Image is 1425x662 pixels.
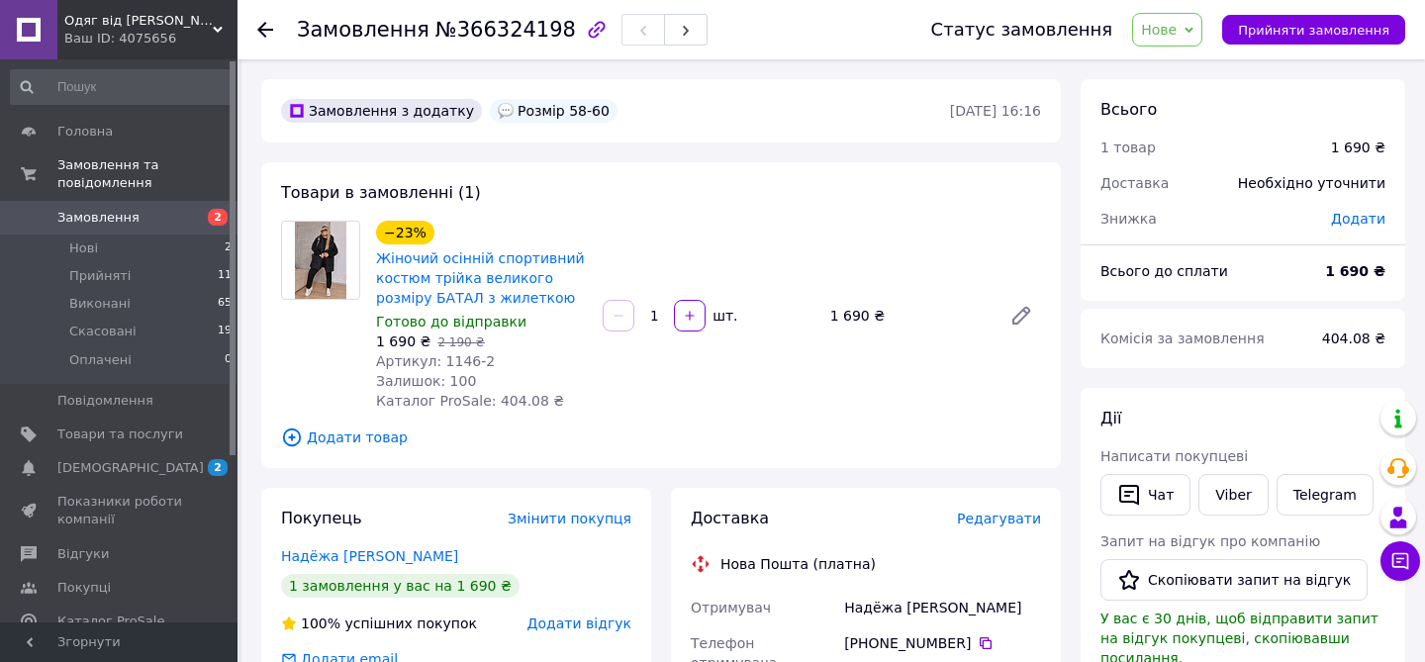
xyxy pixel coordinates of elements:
[376,250,585,306] a: Жіночий осінній спортивний костюм трійка великого розміру БАТАЛ з жилеткою
[297,18,429,42] span: Замовлення
[281,574,520,598] div: 1 замовлення у вас на 1 690 ₴
[281,99,482,123] div: Замовлення з додатку
[376,221,434,244] div: −23%
[376,314,526,330] span: Готово до відправки
[498,103,514,119] img: :speech_balloon:
[57,426,183,443] span: Товари та послуги
[691,600,771,615] span: Отримувач
[957,511,1041,526] span: Редагувати
[218,267,232,285] span: 11
[69,323,137,340] span: Скасовані
[822,302,994,330] div: 1 690 ₴
[57,209,140,227] span: Замовлення
[281,509,362,527] span: Покупець
[281,426,1041,448] span: Додати товар
[257,20,273,40] div: Повернутися назад
[57,493,183,528] span: Показники роботи компанії
[376,353,495,369] span: Артикул: 1146-2
[508,511,631,526] span: Змінити покупця
[225,239,232,257] span: 2
[435,18,576,42] span: №366324198
[1100,100,1157,119] span: Всього
[295,222,347,299] img: Жіночий осінній спортивний костюм трійка великого розміру БАТАЛ з жилеткою
[844,633,1041,653] div: [PHONE_NUMBER]
[376,333,430,349] span: 1 690 ₴
[57,613,164,630] span: Каталог ProSale
[218,323,232,340] span: 19
[1100,409,1121,427] span: Дії
[1238,23,1389,38] span: Прийняти замовлення
[69,351,132,369] span: Оплачені
[1100,263,1228,279] span: Всього до сплати
[1100,175,1169,191] span: Доставка
[69,239,98,257] span: Нові
[64,12,213,30] span: Одяг від Алли
[208,459,228,476] span: 2
[208,209,228,226] span: 2
[281,183,481,202] span: Товари в замовленні (1)
[301,615,340,631] span: 100%
[708,306,739,326] div: шт.
[376,373,476,389] span: Залишок: 100
[1100,211,1157,227] span: Знижка
[1277,474,1374,516] a: Telegram
[1198,474,1268,516] a: Viber
[1100,559,1368,601] button: Скопіювати запит на відгук
[715,554,881,574] div: Нова Пошта (платна)
[1226,161,1397,205] div: Необхідно уточнити
[57,392,153,410] span: Повідомлення
[1100,331,1265,346] span: Комісія за замовлення
[1141,22,1177,38] span: Нове
[1331,211,1385,227] span: Додати
[1380,541,1420,581] button: Чат з покупцем
[225,351,232,369] span: 0
[950,103,1041,119] time: [DATE] 16:16
[69,267,131,285] span: Прийняті
[1100,533,1320,549] span: Запит на відгук про компанію
[69,295,131,313] span: Виконані
[57,156,237,192] span: Замовлення та повідомлення
[1100,448,1248,464] span: Написати покупцеві
[57,459,204,477] span: [DEMOGRAPHIC_DATA]
[691,509,769,527] span: Доставка
[10,69,234,105] input: Пошук
[281,548,458,564] a: Надёжа [PERSON_NAME]
[437,335,484,349] span: 2 190 ₴
[1331,138,1385,157] div: 1 690 ₴
[1322,331,1385,346] span: 404.08 ₴
[527,615,631,631] span: Додати відгук
[64,30,237,47] div: Ваш ID: 4075656
[57,579,111,597] span: Покупці
[1222,15,1405,45] button: Прийняти замовлення
[931,20,1113,40] div: Статус замовлення
[1001,296,1041,335] a: Редагувати
[1100,474,1190,516] button: Чат
[376,393,564,409] span: Каталог ProSale: 404.08 ₴
[281,614,477,633] div: успішних покупок
[1325,263,1385,279] b: 1 690 ₴
[57,123,113,141] span: Головна
[1100,140,1156,155] span: 1 товар
[490,99,617,123] div: Розмір 58-60
[218,295,232,313] span: 65
[57,545,109,563] span: Відгуки
[840,590,1045,625] div: Надёжа [PERSON_NAME]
